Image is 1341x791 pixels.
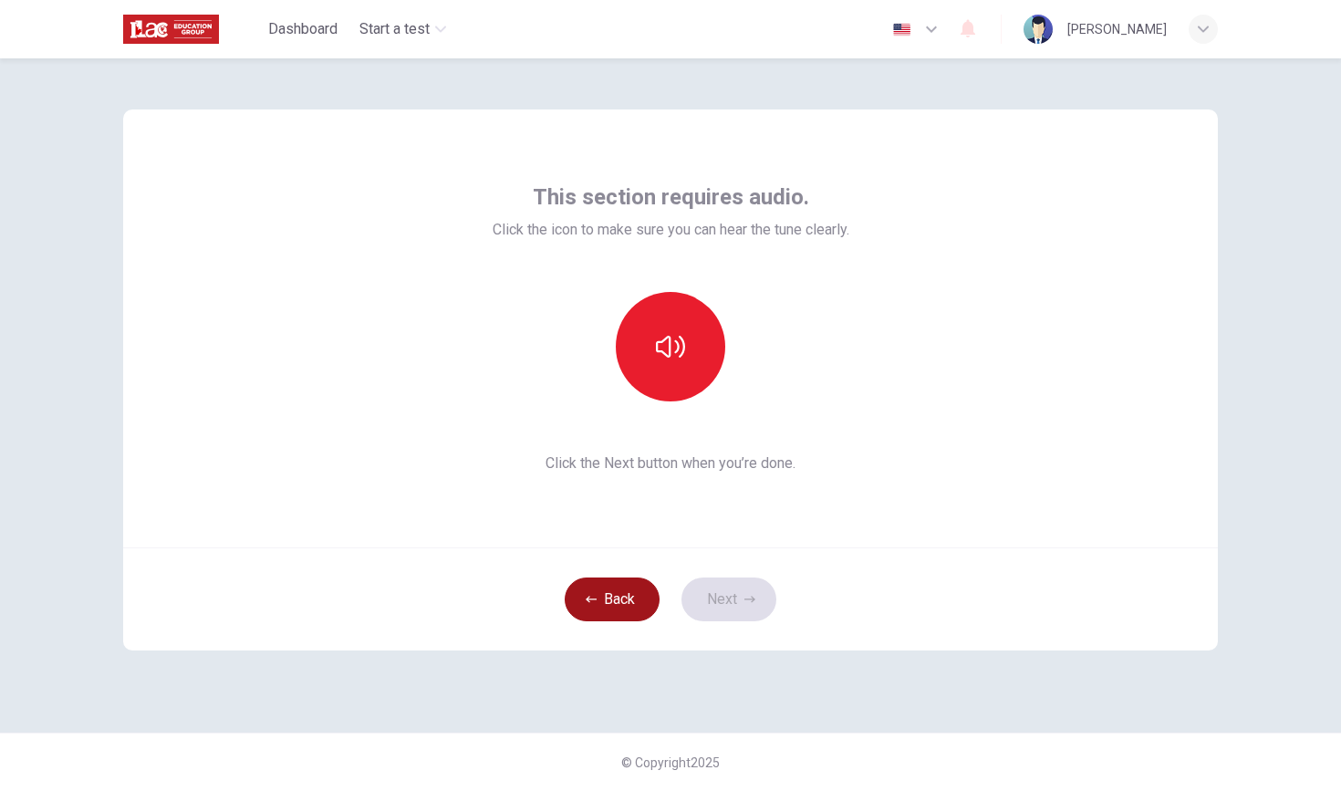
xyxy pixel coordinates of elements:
span: Dashboard [268,18,338,40]
span: Click the Next button when you’re done. [493,453,849,474]
button: Dashboard [261,13,345,46]
div: [PERSON_NAME] [1067,18,1167,40]
img: ILAC logo [123,11,219,47]
img: en [890,23,913,36]
span: © Copyright 2025 [621,755,720,770]
span: Start a test [359,18,430,40]
button: Start a test [352,13,453,46]
a: ILAC logo [123,11,261,47]
span: This section requires audio. [533,182,809,212]
span: Click the icon to make sure you can hear the tune clearly. [493,219,849,241]
button: Back [565,578,660,621]
img: Profile picture [1024,15,1053,44]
